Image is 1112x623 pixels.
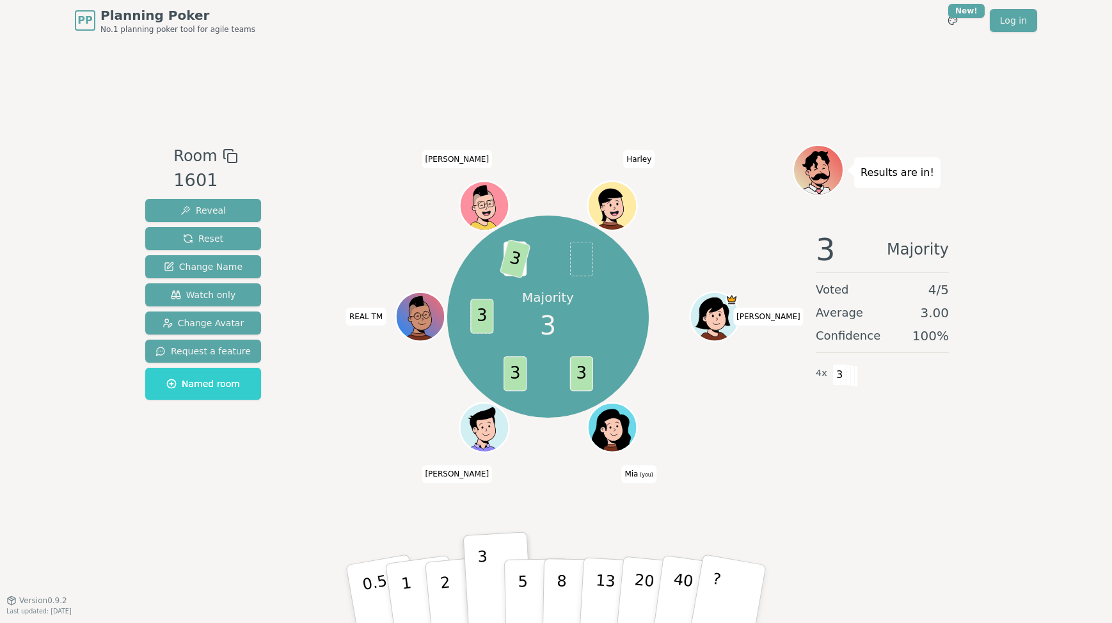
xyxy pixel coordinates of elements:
[941,9,964,32] button: New!
[816,234,836,265] span: 3
[180,204,226,217] span: Reveal
[19,595,67,606] span: Version 0.9.2
[145,368,261,400] button: Named room
[145,199,261,222] button: Reveal
[171,288,236,301] span: Watch only
[422,150,492,168] span: Click to change your name
[6,608,72,615] span: Last updated: [DATE]
[920,304,949,322] span: 3.00
[183,232,223,245] span: Reset
[832,364,847,386] span: 3
[540,306,556,345] span: 3
[346,308,386,326] span: Click to change your name
[75,6,255,35] a: PPPlanning PokerNo.1 planning poker tool for agile teams
[816,327,880,345] span: Confidence
[623,150,655,168] span: Click to change your name
[145,283,261,306] button: Watch only
[163,317,244,329] span: Change Avatar
[589,404,635,450] button: Click to change your avatar
[145,255,261,278] button: Change Name
[499,239,530,279] span: 3
[861,164,934,182] p: Results are in!
[990,9,1037,32] a: Log in
[477,548,491,617] p: 3
[100,6,255,24] span: Planning Poker
[887,234,949,265] span: Majority
[145,311,261,335] button: Change Avatar
[504,357,527,391] span: 3
[522,288,574,306] p: Majority
[422,465,492,483] span: Click to change your name
[164,260,242,273] span: Change Name
[145,227,261,250] button: Reset
[155,345,251,358] span: Request a feature
[638,472,653,478] span: (you)
[725,294,737,306] span: Ellen is the host
[733,308,804,326] span: Click to change your name
[173,145,217,168] span: Room
[77,13,92,28] span: PP
[912,327,949,345] span: 100 %
[816,304,863,322] span: Average
[470,299,493,334] span: 3
[100,24,255,35] span: No.1 planning poker tool for agile teams
[816,281,849,299] span: Voted
[569,357,592,391] span: 3
[6,595,67,606] button: Version0.9.2
[621,465,656,483] span: Click to change your name
[166,377,240,390] span: Named room
[816,367,827,381] span: 4 x
[145,340,261,363] button: Request a feature
[173,168,237,194] div: 1601
[928,281,949,299] span: 4 / 5
[948,4,985,18] div: New!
